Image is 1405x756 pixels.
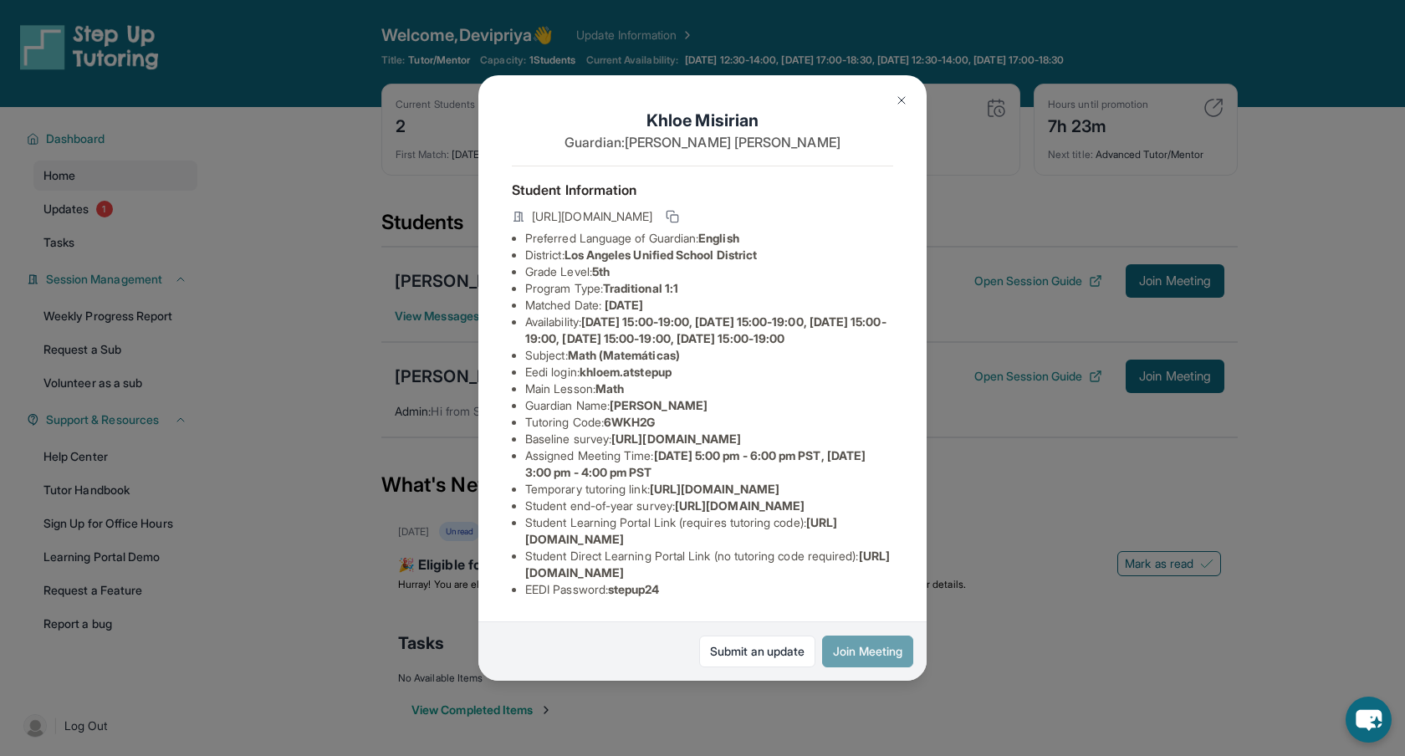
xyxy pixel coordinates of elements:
[610,398,708,412] span: [PERSON_NAME]
[565,248,757,262] span: Los Angeles Unified School District
[525,481,893,498] li: Temporary tutoring link :
[525,280,893,297] li: Program Type:
[512,132,893,152] p: Guardian: [PERSON_NAME] [PERSON_NAME]
[525,581,893,598] li: EEDI Password :
[525,514,893,548] li: Student Learning Portal Link (requires tutoring code) :
[525,381,893,397] li: Main Lesson :
[525,297,893,314] li: Matched Date:
[608,582,660,596] span: stepup24
[525,397,893,414] li: Guardian Name :
[525,364,893,381] li: Eedi login :
[525,447,893,481] li: Assigned Meeting Time :
[525,414,893,431] li: Tutoring Code :
[675,498,805,513] span: [URL][DOMAIN_NAME]
[698,231,739,245] span: English
[603,281,678,295] span: Traditional 1:1
[568,348,680,362] span: Math (Matemáticas)
[525,314,886,345] span: [DATE] 15:00-19:00, [DATE] 15:00-19:00, [DATE] 15:00-19:00, [DATE] 15:00-19:00, [DATE] 15:00-19:00
[650,482,779,496] span: [URL][DOMAIN_NAME]
[604,415,655,429] span: 6WKH2G
[525,548,893,581] li: Student Direct Learning Portal Link (no tutoring code required) :
[525,431,893,447] li: Baseline survey :
[525,230,893,247] li: Preferred Language of Guardian:
[895,94,908,107] img: Close Icon
[611,432,741,446] span: [URL][DOMAIN_NAME]
[512,109,893,132] h1: Khloe Misirian
[699,636,815,667] a: Submit an update
[822,636,913,667] button: Join Meeting
[532,208,652,225] span: [URL][DOMAIN_NAME]
[525,314,893,347] li: Availability:
[580,365,672,379] span: khloem.atstepup
[512,180,893,200] h4: Student Information
[525,498,893,514] li: Student end-of-year survey :
[662,207,682,227] button: Copy link
[525,263,893,280] li: Grade Level:
[525,448,866,479] span: [DATE] 5:00 pm - 6:00 pm PST, [DATE] 3:00 pm - 4:00 pm PST
[592,264,610,278] span: 5th
[605,298,643,312] span: [DATE]
[525,347,893,364] li: Subject :
[1346,697,1392,743] button: chat-button
[595,381,624,396] span: Math
[525,247,893,263] li: District:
